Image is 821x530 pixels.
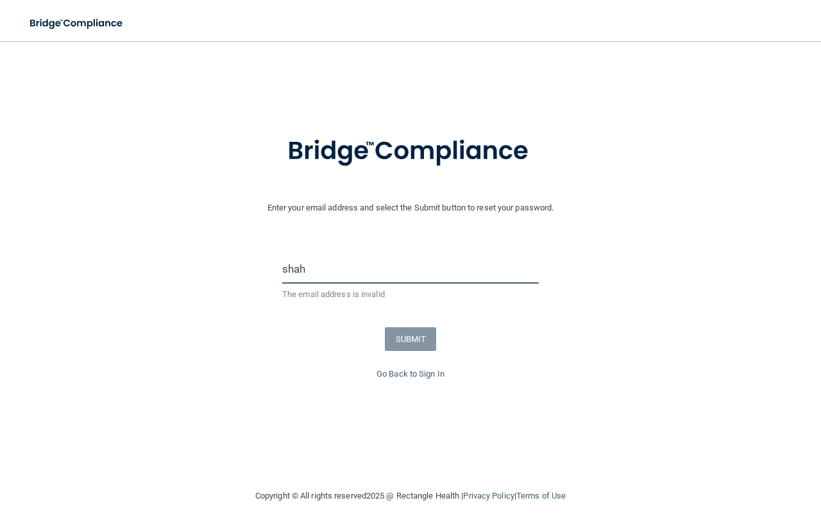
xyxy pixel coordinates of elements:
a: Privacy Policy [463,491,514,500]
input: Email [282,255,539,284]
button: SUBMIT [385,327,437,351]
a: Go Back to Sign In [377,369,444,379]
img: bridge_compliance_login_screen.278c3ca4.svg [19,10,135,37]
img: bridge_compliance_login_screen.278c3ca4.svg [261,118,560,185]
div: Copyright © All rights reserved 2025 @ Rectangle Health | | [176,475,645,517]
p: The email address is invalid [282,287,539,302]
a: Terms of Use [516,491,566,500]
